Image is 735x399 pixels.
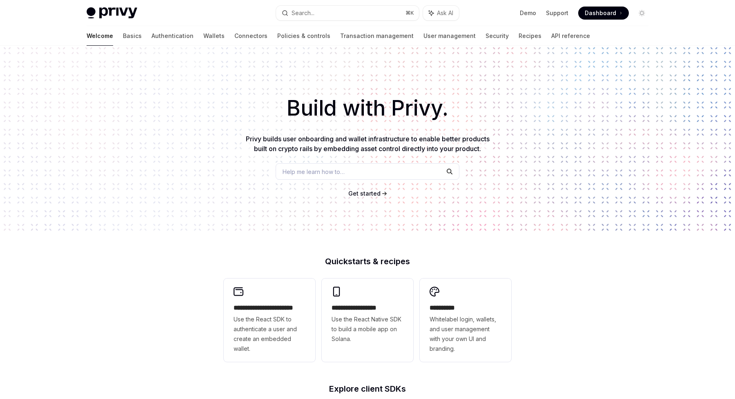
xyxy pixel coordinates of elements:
a: **** **** **** ***Use the React Native SDK to build a mobile app on Solana. [322,279,413,362]
a: Connectors [234,26,267,46]
span: Help me learn how to… [283,167,345,176]
a: Welcome [87,26,113,46]
a: Recipes [519,26,541,46]
h2: Explore client SDKs [224,385,511,393]
img: light logo [87,7,137,19]
button: Search...⌘K [276,6,419,20]
span: Get started [348,190,381,197]
span: Use the React SDK to authenticate a user and create an embedded wallet. [234,314,305,354]
a: Authentication [151,26,194,46]
h1: Build with Privy. [13,92,722,124]
a: Get started [348,189,381,198]
a: Support [546,9,568,17]
a: User management [423,26,476,46]
span: Whitelabel login, wallets, and user management with your own UI and branding. [430,314,501,354]
button: Toggle dark mode [635,7,648,20]
span: Ask AI [437,9,453,17]
a: Demo [520,9,536,17]
a: Transaction management [340,26,414,46]
a: **** *****Whitelabel login, wallets, and user management with your own UI and branding. [420,279,511,362]
span: Dashboard [585,9,616,17]
div: Search... [292,8,314,18]
span: Use the React Native SDK to build a mobile app on Solana. [332,314,403,344]
span: ⌘ K [405,10,414,16]
span: Privy builds user onboarding and wallet infrastructure to enable better products built on crypto ... [246,135,490,153]
a: Wallets [203,26,225,46]
a: API reference [551,26,590,46]
a: Basics [123,26,142,46]
a: Dashboard [578,7,629,20]
h2: Quickstarts & recipes [224,257,511,265]
button: Ask AI [423,6,459,20]
a: Policies & controls [277,26,330,46]
a: Security [486,26,509,46]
